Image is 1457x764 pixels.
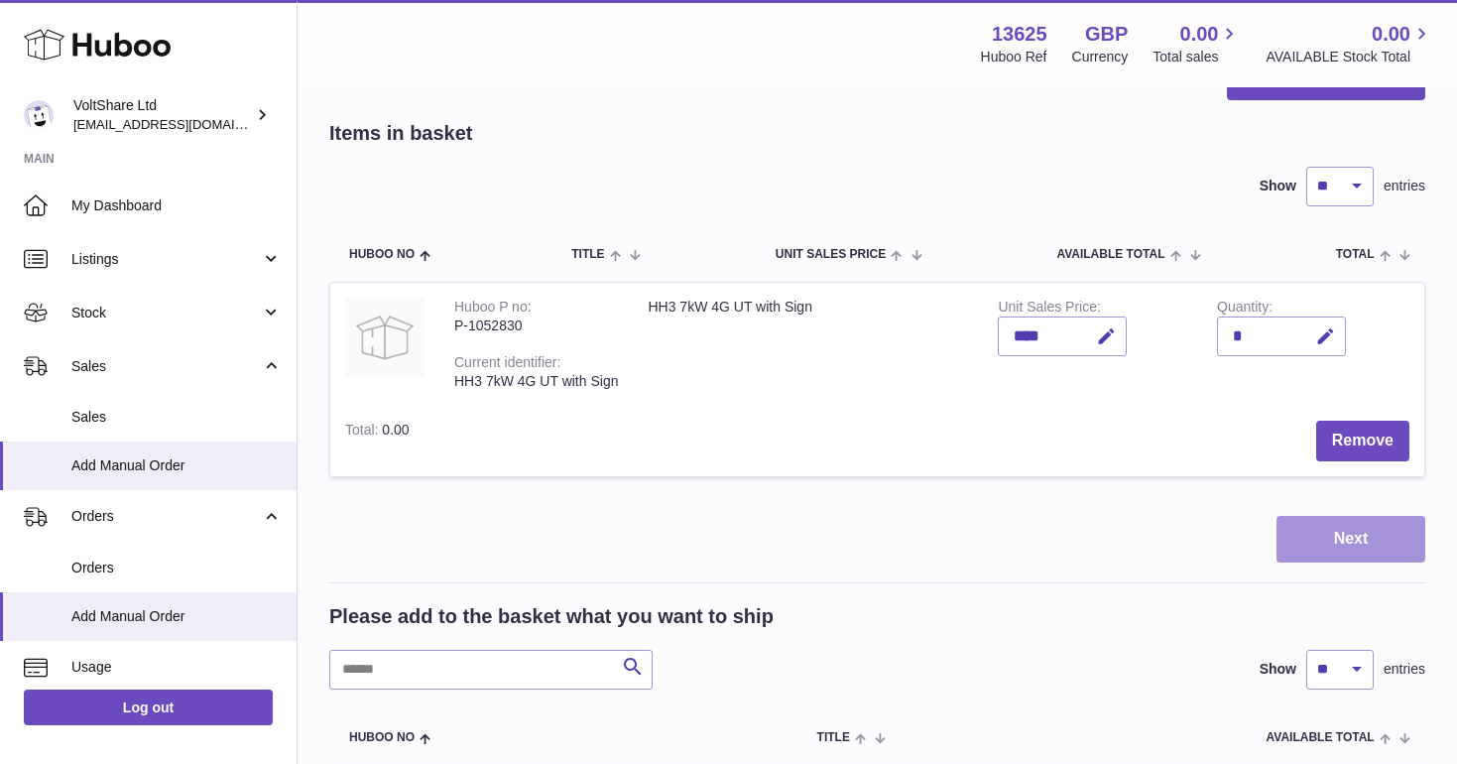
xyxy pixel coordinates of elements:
[349,248,415,261] span: Huboo no
[1153,48,1241,66] span: Total sales
[1153,21,1241,66] a: 0.00 Total sales
[349,731,415,744] span: Huboo no
[24,690,273,725] a: Log out
[1276,516,1425,563] button: Next
[1072,48,1129,66] div: Currency
[1260,660,1296,679] label: Show
[329,120,473,147] h2: Items in basket
[71,304,261,322] span: Stock
[71,250,261,269] span: Listings
[1267,731,1375,744] span: AVAILABLE Total
[633,283,983,406] td: HH3 7kW 4G UT with Sign
[1056,248,1164,261] span: AVAILABLE Total
[1085,21,1128,48] strong: GBP
[24,100,54,130] img: info@voltshare.co.uk
[1384,177,1425,195] span: entries
[454,354,560,375] div: Current identifier
[1372,21,1410,48] span: 0.00
[1180,21,1219,48] span: 0.00
[71,658,282,677] span: Usage
[992,21,1047,48] strong: 13625
[998,299,1100,319] label: Unit Sales Price
[1260,177,1296,195] label: Show
[382,422,409,438] span: 0.00
[345,422,382,443] label: Total
[817,731,850,744] span: Title
[1316,421,1409,461] button: Remove
[1217,299,1273,319] label: Quantity
[71,357,261,376] span: Sales
[71,456,282,475] span: Add Manual Order
[71,196,282,215] span: My Dashboard
[345,298,425,377] img: HH3 7kW 4G UT with Sign
[776,248,886,261] span: Unit Sales Price
[1266,48,1433,66] span: AVAILABLE Stock Total
[73,116,292,132] span: [EMAIL_ADDRESS][DOMAIN_NAME]
[329,603,774,630] h2: Please add to the basket what you want to ship
[454,372,618,391] div: HH3 7kW 4G UT with Sign
[71,559,282,577] span: Orders
[454,299,532,319] div: Huboo P no
[73,96,252,134] div: VoltShare Ltd
[1336,248,1375,261] span: Total
[71,408,282,427] span: Sales
[1266,21,1433,66] a: 0.00 AVAILABLE Stock Total
[71,507,261,526] span: Orders
[71,607,282,626] span: Add Manual Order
[1384,660,1425,679] span: entries
[981,48,1047,66] div: Huboo Ref
[571,248,604,261] span: Title
[454,317,618,335] div: P-1052830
